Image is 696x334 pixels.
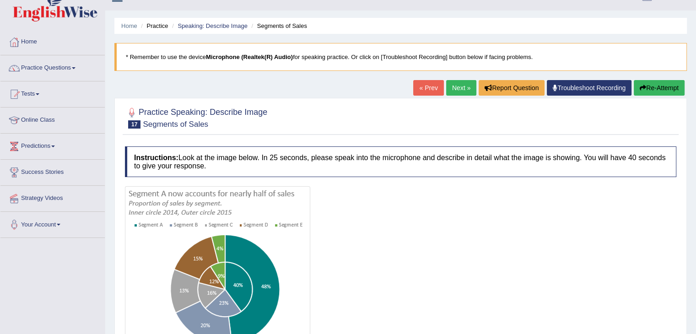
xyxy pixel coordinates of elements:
a: Speaking: Describe Image [178,22,247,29]
li: Practice [139,22,168,30]
b: Instructions: [134,154,178,162]
a: Online Class [0,108,105,130]
li: Segments of Sales [249,22,307,30]
button: Report Question [479,80,545,96]
a: Predictions [0,134,105,156]
small: Segments of Sales [143,120,208,129]
h4: Look at the image below. In 25 seconds, please speak into the microphone and describe in detail w... [125,146,676,177]
h2: Practice Speaking: Describe Image [125,106,267,129]
a: Home [121,22,137,29]
a: Strategy Videos [0,186,105,209]
a: Practice Questions [0,55,105,78]
a: Home [0,29,105,52]
blockquote: * Remember to use the device for speaking practice. Or click on [Troubleshoot Recording] button b... [114,43,687,71]
a: Tests [0,81,105,104]
a: Your Account [0,212,105,235]
a: Success Stories [0,160,105,183]
a: Next » [446,80,476,96]
button: Re-Attempt [634,80,685,96]
a: « Prev [413,80,443,96]
b: Microphone (Realtek(R) Audio) [206,54,293,60]
a: Troubleshoot Recording [547,80,631,96]
span: 17 [128,120,140,129]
